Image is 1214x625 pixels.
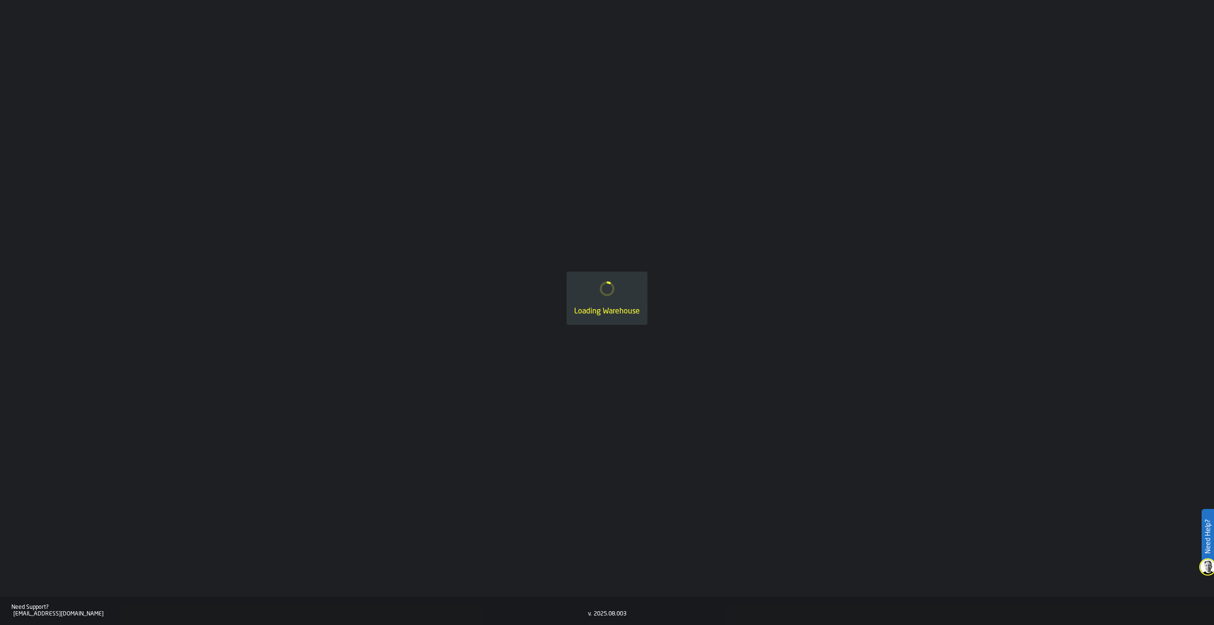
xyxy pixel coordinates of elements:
[11,604,588,611] div: Need Support?
[11,604,588,617] a: Need Support?[EMAIL_ADDRESS][DOMAIN_NAME]
[1203,510,1213,563] label: Need Help?
[574,306,640,317] div: Loading Warehouse
[588,611,592,617] div: v.
[594,611,627,617] div: 2025.08.003
[13,611,588,617] div: [EMAIL_ADDRESS][DOMAIN_NAME]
